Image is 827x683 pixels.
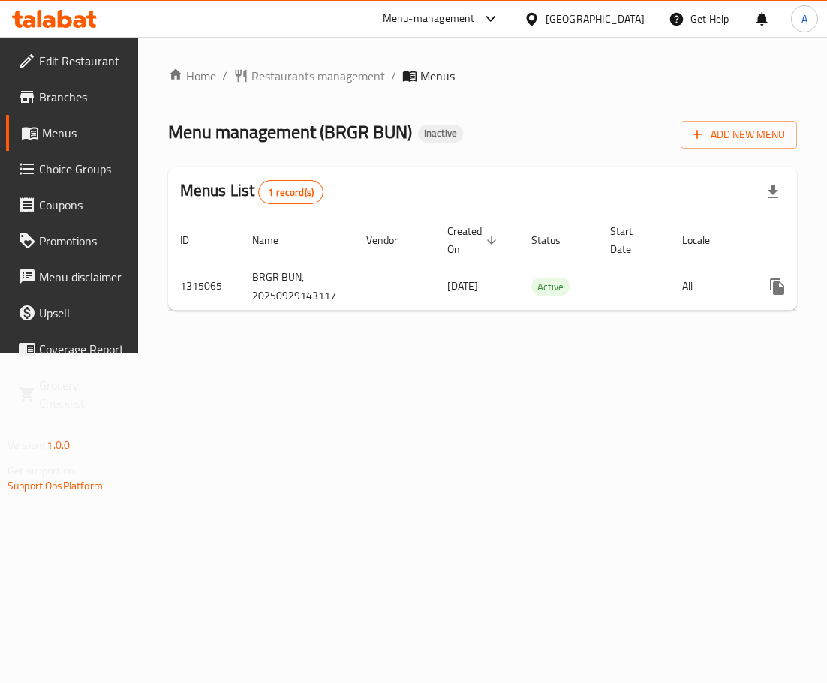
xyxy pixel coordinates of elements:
span: Menus [42,124,126,142]
a: Menus [6,115,138,151]
li: / [391,67,396,85]
span: Active [531,278,570,296]
a: Grocery Checklist [6,367,138,421]
span: [DATE] [447,276,478,296]
li: / [222,67,227,85]
span: 1 record(s) [259,185,323,200]
div: Active [531,278,570,296]
div: Total records count [258,180,323,204]
div: Menu-management [383,10,475,28]
a: Menu disclaimer [6,259,138,295]
td: 1315065 [168,263,240,310]
nav: breadcrumb [168,67,797,85]
span: Edit Restaurant [39,52,126,70]
div: [GEOGRAPHIC_DATA] [546,11,645,27]
span: Grocery Checklist [39,376,126,412]
span: Status [531,231,580,249]
div: Export file [755,174,791,210]
span: Start Date [610,222,652,258]
td: - [598,263,670,310]
a: Support.OpsPlatform [8,476,103,495]
button: Add New Menu [681,121,797,149]
span: A [801,11,807,27]
span: Coverage Report [39,340,126,358]
span: Upsell [39,304,126,322]
a: Restaurants management [233,67,385,85]
div: Inactive [418,125,463,143]
span: Restaurants management [251,67,385,85]
a: Promotions [6,223,138,259]
span: 1.0.0 [47,435,70,455]
a: Branches [6,79,138,115]
span: Add New Menu [693,125,785,144]
a: Choice Groups [6,151,138,187]
span: Promotions [39,232,126,250]
span: Choice Groups [39,160,126,178]
span: Inactive [418,127,463,140]
a: Coupons [6,187,138,223]
span: Vendor [366,231,417,249]
td: BRGR BUN, 20250929143117 [240,263,354,310]
span: ID [180,231,209,249]
span: Menu disclaimer [39,268,126,286]
span: Branches [39,88,126,106]
span: Menus [420,67,455,85]
span: Name [252,231,298,249]
span: Coupons [39,196,126,214]
span: Menu management ( BRGR BUN ) [168,115,412,149]
a: Home [168,67,216,85]
span: Locale [682,231,729,249]
span: Created On [447,222,501,258]
a: Coverage Report [6,331,138,367]
span: Version: [8,435,44,455]
h2: Menus List [180,179,323,204]
a: Edit Restaurant [6,43,138,79]
button: more [759,269,795,305]
span: Get support on: [8,461,77,480]
a: Upsell [6,295,138,331]
td: All [670,263,747,310]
